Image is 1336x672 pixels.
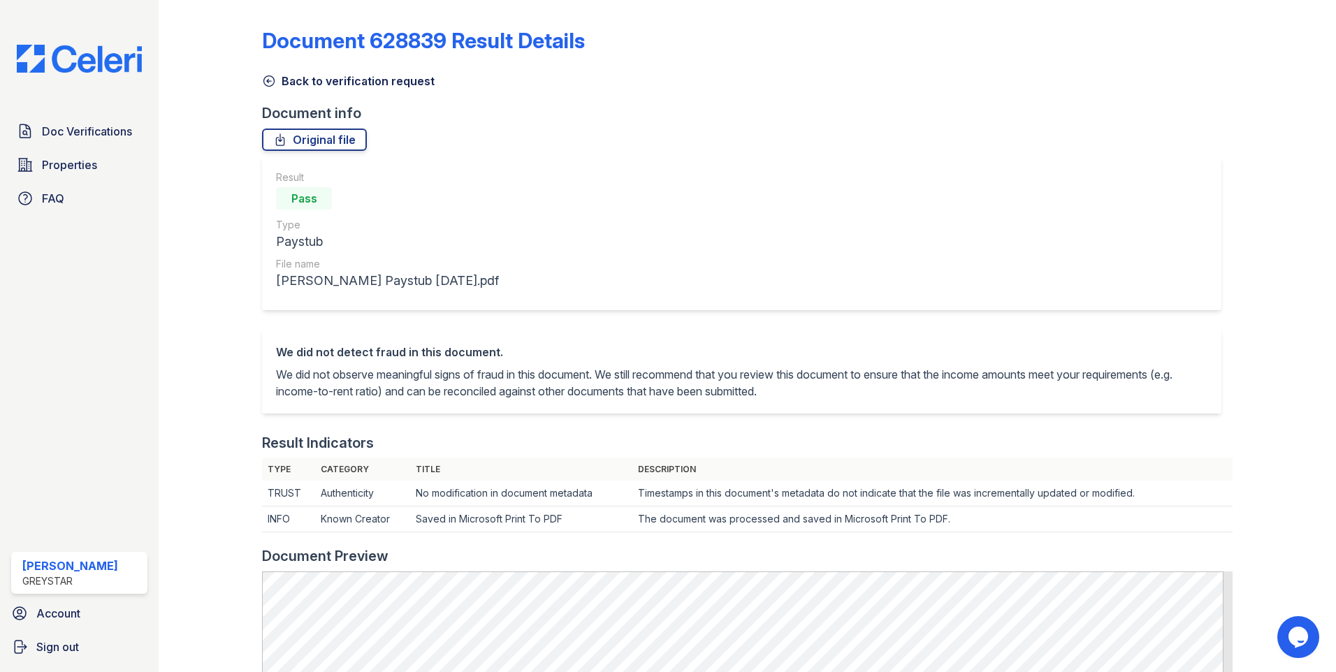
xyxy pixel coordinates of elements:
[276,344,1207,360] div: We did not detect fraud in this document.
[36,605,80,622] span: Account
[262,73,435,89] a: Back to verification request
[42,156,97,173] span: Properties
[632,506,1233,532] td: The document was processed and saved in Microsoft Print To PDF.
[276,170,499,184] div: Result
[262,103,1233,123] div: Document info
[6,599,153,627] a: Account
[262,506,315,532] td: INFO
[276,232,499,251] div: Paystub
[262,28,585,53] a: Document 628839 Result Details
[410,506,632,532] td: Saved in Microsoft Print To PDF
[632,481,1233,506] td: Timestamps in this document's metadata do not indicate that the file was incrementally updated or...
[262,433,374,453] div: Result Indicators
[22,574,118,588] div: Greystar
[262,546,389,566] div: Document Preview
[22,557,118,574] div: [PERSON_NAME]
[6,633,153,661] a: Sign out
[632,458,1233,481] th: Description
[410,481,632,506] td: No modification in document metadata
[11,184,147,212] a: FAQ
[11,151,147,179] a: Properties
[262,481,315,506] td: TRUST
[262,458,315,481] th: Type
[276,366,1207,400] p: We did not observe meaningful signs of fraud in this document. We still recommend that you review...
[6,45,153,73] img: CE_Logo_Blue-a8612792a0a2168367f1c8372b55b34899dd931a85d93a1a3d3e32e68fde9ad4.png
[276,257,499,271] div: File name
[276,218,499,232] div: Type
[315,506,410,532] td: Known Creator
[42,123,132,140] span: Doc Verifications
[315,481,410,506] td: Authenticity
[36,638,79,655] span: Sign out
[1277,616,1322,658] iframe: chat widget
[410,458,632,481] th: Title
[315,458,410,481] th: Category
[262,129,367,151] a: Original file
[11,117,147,145] a: Doc Verifications
[42,190,64,207] span: FAQ
[276,187,332,210] div: Pass
[276,271,499,291] div: [PERSON_NAME] Paystub [DATE].pdf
